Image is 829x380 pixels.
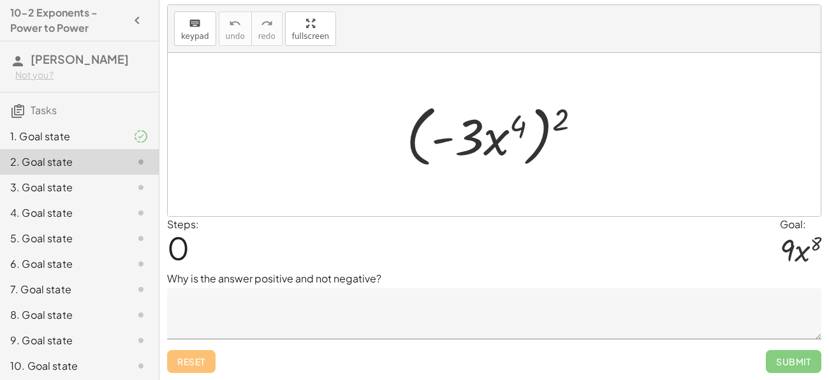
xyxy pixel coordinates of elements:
button: redoredo [251,11,282,46]
span: Tasks [31,103,57,117]
div: 8. Goal state [10,307,113,323]
label: Steps: [167,217,199,231]
div: 1. Goal state [10,129,113,144]
i: Task not started. [133,307,149,323]
div: 2. Goal state [10,154,113,170]
div: 5. Goal state [10,231,113,246]
span: undo [226,32,245,41]
i: Task not started. [133,282,149,297]
div: 3. Goal state [10,180,113,195]
button: undoundo [219,11,252,46]
div: 7. Goal state [10,282,113,297]
div: 4. Goal state [10,205,113,221]
i: Task not started. [133,231,149,246]
span: keypad [181,32,209,41]
button: fullscreen [285,11,336,46]
span: fullscreen [292,32,329,41]
i: Task not started. [133,333,149,348]
i: keyboard [189,16,201,31]
h4: 10-2 Exponents - Power to Power [10,5,126,36]
i: Task finished and part of it marked as correct. [133,129,149,144]
i: Task not started. [133,154,149,170]
div: Goal: [780,217,821,232]
button: keyboardkeypad [174,11,216,46]
div: 6. Goal state [10,256,113,272]
div: 10. Goal state [10,358,113,374]
span: redo [258,32,275,41]
i: Task not started. [133,358,149,374]
p: Why is the answer positive and not negative? [167,271,821,286]
i: Task not started. [133,256,149,272]
span: 0 [167,228,189,267]
i: redo [261,16,273,31]
i: Task not started. [133,180,149,195]
i: Task not started. [133,205,149,221]
div: Not you? [15,69,149,82]
i: undo [229,16,241,31]
div: 9. Goal state [10,333,113,348]
span: [PERSON_NAME] [31,52,129,66]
